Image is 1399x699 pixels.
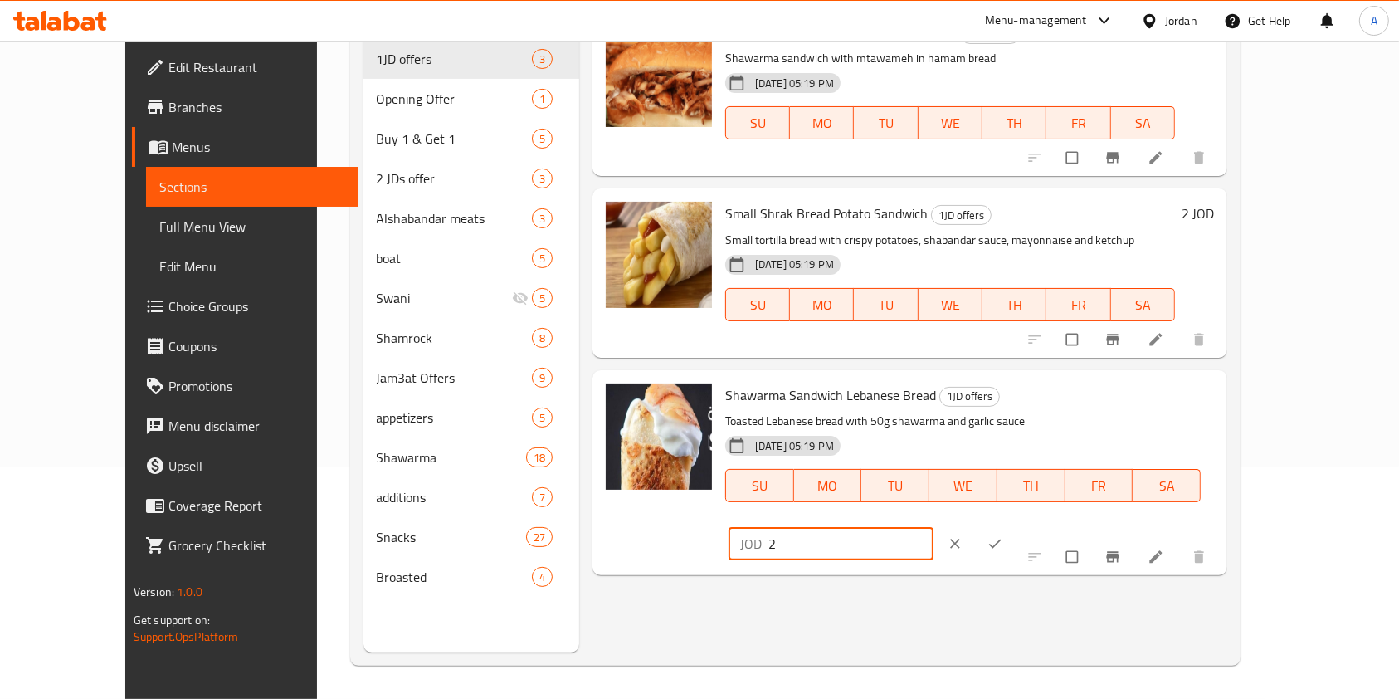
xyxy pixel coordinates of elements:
[790,106,854,139] button: MO
[1181,321,1221,358] button: delete
[725,48,1175,69] p: Shawarma sandwich with mtawameh in hamam bread
[801,474,855,498] span: MO
[982,106,1046,139] button: TH
[868,474,923,498] span: TU
[532,49,553,69] div: items
[377,208,532,228] div: Alshabandar meats
[363,318,579,358] div: Shamrock8
[363,39,579,79] div: 1JD offers3
[748,438,841,454] span: [DATE] 05:19 PM
[1165,12,1197,30] div: Jordan
[725,230,1175,251] p: Small tortilla bread with crispy potatoes, shabandar sauce, mayonnaise and ketchup
[132,127,359,167] a: Menus
[363,278,579,318] div: Swani5
[168,496,346,516] span: Coverage Report
[168,416,346,436] span: Menu disclaimer
[533,569,552,585] span: 4
[377,487,532,507] div: additions
[532,248,553,268] div: items
[526,527,553,547] div: items
[790,288,854,321] button: MO
[606,384,712,490] img: Shawarma Sandwich Lebanese Bread
[363,358,579,398] div: Jam3at Offers9
[925,293,976,317] span: WE
[377,567,532,587] span: Broasted
[377,408,532,428] span: appetizers
[168,57,346,77] span: Edit Restaurant
[532,169,553,188] div: items
[748,76,841,91] span: [DATE] 05:19 PM
[1148,331,1167,348] a: Edit menu item
[526,447,553,467] div: items
[533,251,552,266] span: 5
[146,247,359,286] a: Edit Menu
[172,137,346,157] span: Menus
[929,469,997,502] button: WE
[985,11,1087,31] div: Menu-management
[932,206,991,225] span: 1JD offers
[377,89,532,109] div: Opening Offer
[132,47,359,87] a: Edit Restaurant
[532,487,553,507] div: items
[363,32,579,604] nav: Menu sections
[860,293,911,317] span: TU
[931,205,992,225] div: 1JD offers
[532,288,553,308] div: items
[363,437,579,477] div: Shawarma18
[725,288,790,321] button: SU
[377,288,512,308] span: Swani
[377,169,532,188] span: 2 JDs offer
[132,366,359,406] a: Promotions
[132,286,359,326] a: Choice Groups
[377,248,532,268] span: boat
[1118,111,1168,135] span: SA
[797,293,847,317] span: MO
[797,111,847,135] span: MO
[725,411,1201,432] p: Toasted Lebanese bread with 50g shawarma and garlic sauce
[159,217,346,237] span: Full Menu View
[377,129,532,149] span: Buy 1 & Get 1
[533,51,552,67] span: 3
[1004,474,1059,498] span: TH
[977,525,1016,562] button: ok
[177,581,202,603] span: 1.0.0
[132,406,359,446] a: Menu disclaimer
[533,211,552,227] span: 3
[1182,202,1214,225] h6: 2 JOD
[1118,293,1168,317] span: SA
[533,91,552,107] span: 1
[134,626,239,648] a: Support.OpsPlatform
[1094,139,1134,176] button: Branch-specific-item
[168,376,346,396] span: Promotions
[925,111,976,135] span: WE
[377,49,532,69] span: 1JD offers
[1056,324,1091,355] span: Select to update
[1182,21,1214,44] h6: 2 JOD
[168,336,346,356] span: Coupons
[748,257,841,272] span: [DATE] 05:19 PM
[377,328,532,348] span: Shamrock
[377,368,532,388] div: Jam3at Offers
[146,167,359,207] a: Sections
[168,97,346,117] span: Branches
[533,171,552,187] span: 3
[861,469,929,502] button: TU
[533,490,552,506] span: 7
[132,525,359,565] a: Grocery Checklist
[168,535,346,555] span: Grocery Checklist
[512,290,529,306] svg: Inactive section
[532,328,553,348] div: items
[854,288,918,321] button: TU
[533,291,552,306] span: 5
[1056,142,1091,174] span: Select to update
[377,527,526,547] div: Snacks
[533,410,552,426] span: 5
[168,296,346,316] span: Choice Groups
[1111,288,1175,321] button: SA
[725,383,936,408] span: Shawarma Sandwich Lebanese Bread
[377,447,526,467] span: Shawarma
[733,293,783,317] span: SU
